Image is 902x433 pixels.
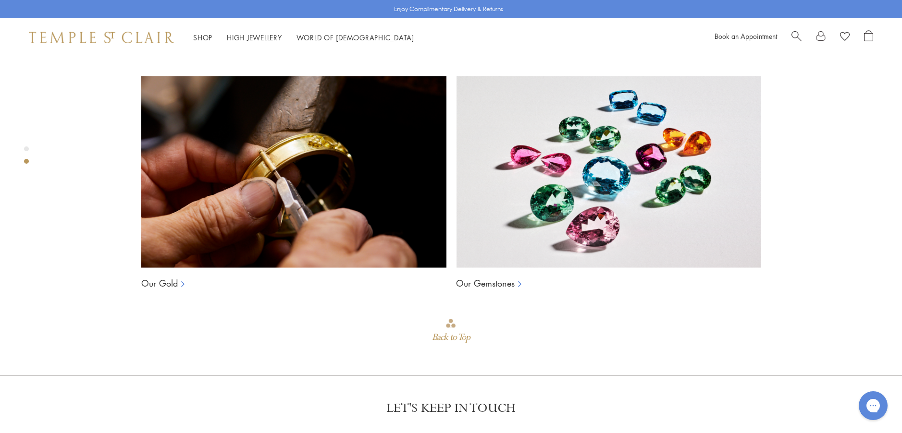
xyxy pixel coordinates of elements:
[432,329,470,346] div: Back to Top
[432,318,470,346] div: Go to top
[840,30,850,45] a: View Wishlist
[24,144,29,171] div: Product gallery navigation
[791,30,802,45] a: Search
[456,277,515,289] a: Our Gemstones
[227,33,282,42] a: High JewelleryHigh Jewellery
[193,33,212,42] a: ShopShop
[715,31,777,41] a: Book an Appointment
[386,400,516,417] p: LET'S KEEP IN TOUCH
[193,32,414,44] nav: Main navigation
[864,30,873,45] a: Open Shopping Bag
[141,76,446,268] img: Ball Chains
[854,388,892,423] iframe: Gorgias live chat messenger
[141,277,178,289] a: Our Gold
[297,33,414,42] a: World of [DEMOGRAPHIC_DATA]World of [DEMOGRAPHIC_DATA]
[394,4,503,14] p: Enjoy Complimentary Delivery & Returns
[29,32,174,43] img: Temple St. Clair
[456,76,761,268] img: Ball Chains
